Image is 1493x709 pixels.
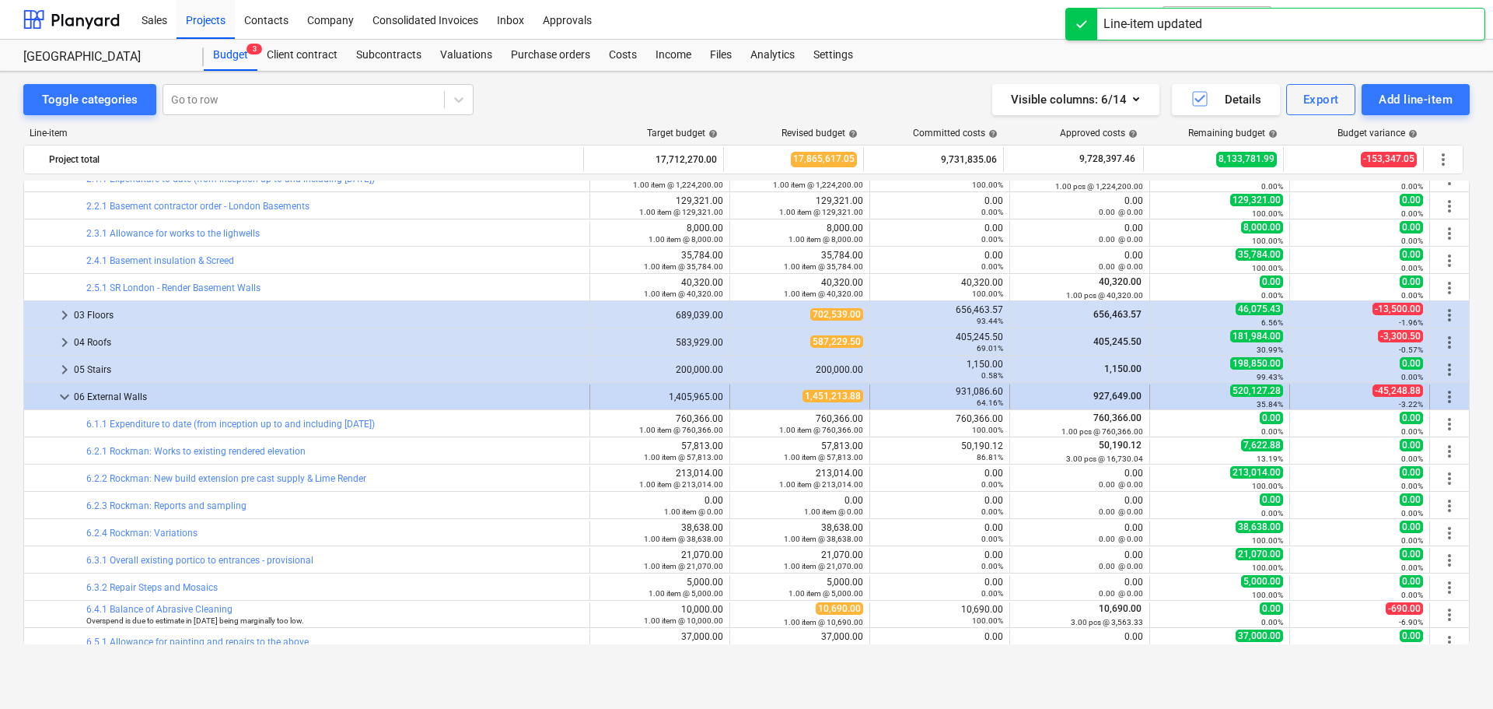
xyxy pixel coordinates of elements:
[1099,562,1143,570] small: 0.00 @ 0.00
[502,40,600,71] a: Purchase orders
[347,40,431,71] div: Subcontracts
[981,262,1003,271] small: 0.00%
[1099,262,1143,271] small: 0.00 @ 0.00
[773,181,863,189] small: 1.00 item @ 1,224,200.00
[876,250,1003,272] div: 0.00
[86,201,309,212] a: 2.2.1 Basement contractor order - London Basements
[781,128,858,139] div: Revised budget
[1260,276,1283,288] span: 0.00
[1401,455,1423,463] small: 0.00%
[596,549,723,571] div: 21,070.00
[596,468,723,490] div: 213,014.00
[1399,618,1423,627] small: -6.90%
[736,364,863,375] div: 200,000.00
[876,413,1003,435] div: 760,366.00
[876,304,1003,326] div: 656,463.57
[596,391,723,402] div: 1,405,965.00
[1401,237,1423,245] small: 0.00%
[876,604,1003,626] div: 10,690.00
[1252,563,1283,572] small: 100.00%
[981,507,1003,516] small: 0.00%
[876,468,1003,490] div: 0.00
[876,522,1003,544] div: 0.00
[1400,194,1423,206] span: 0.00
[977,398,1003,407] small: 64.16%
[1361,152,1417,167] span: -153,347.05
[1440,605,1459,624] span: More actions
[1372,303,1423,315] span: -13,500.00
[1097,603,1143,614] span: 10,690.00
[644,290,723,298] small: 1.00 item @ 40,320.00
[431,40,502,71] div: Valuations
[972,181,1003,189] small: 100.00%
[1405,129,1418,139] span: help
[1399,400,1423,409] small: -3.22%
[596,413,723,435] div: 760,366.00
[1401,482,1423,490] small: 0.00%
[1099,535,1143,543] small: 0.00 @ 0.00
[784,618,863,627] small: 1.00 item @ 10,690.00
[1260,493,1283,506] span: 0.00
[1440,442,1459,461] span: More actions
[816,602,863,615] span: 10,690.00
[1440,633,1459,651] span: More actions
[1440,197,1459,216] span: More actions
[1236,303,1283,315] span: 46,075.43
[1125,129,1138,139] span: help
[736,549,863,571] div: 21,070.00
[1401,591,1423,599] small: 0.00%
[788,235,863,244] small: 1.00 item @ 8,000.00
[1092,309,1143,320] span: 656,463.57
[1016,522,1143,544] div: 0.00
[876,332,1003,353] div: 405,245.50
[1286,84,1356,115] button: Export
[1230,466,1283,479] span: 213,014.00
[876,359,1003,381] div: 1,150.00
[784,562,863,570] small: 1.00 item @ 21,070.00
[23,84,156,115] button: Toggle categories
[1261,427,1283,436] small: 0.00%
[1415,634,1493,709] iframe: Chat Widget
[1440,306,1459,325] span: More actions
[810,308,863,321] span: 702,539.00
[1172,84,1280,115] button: Details
[1230,194,1283,206] span: 129,321.00
[1236,248,1283,261] span: 35,784.00
[810,335,863,348] span: 587,229.50
[1386,602,1423,615] span: -690.00
[86,528,198,539] a: 6.2.4 Rockman: Variations
[644,453,723,462] small: 1.00 item @ 57,813.00
[42,90,138,110] div: Toggle categories
[913,128,998,139] div: Committed costs
[1099,507,1143,516] small: 0.00 @ 0.00
[985,129,998,139] span: help
[86,419,375,430] a: 6.1.1 Expenditure to date (from inception up to and including [DATE])
[736,495,863,517] div: 0.00
[1434,150,1453,169] span: More actions
[639,426,723,434] small: 1.00 item @ 760,366.00
[596,440,723,462] div: 57,813.00
[1261,182,1283,191] small: 0.00%
[736,250,863,272] div: 35,784.00
[86,604,233,615] a: 6.4.1 Balance of Abrasive Cleaning
[1257,346,1283,354] small: 30.99%
[845,129,858,139] span: help
[1440,251,1459,270] span: More actions
[736,277,863,299] div: 40,320.00
[981,208,1003,216] small: 0.00%
[784,453,863,462] small: 1.00 item @ 57,813.00
[804,40,862,71] a: Settings
[1337,128,1418,139] div: Budget variance
[1241,439,1283,451] span: 7,622.88
[1230,384,1283,397] span: 520,127.28
[257,40,347,71] a: Client contract
[876,195,1003,217] div: 0.00
[1440,360,1459,379] span: More actions
[1400,466,1423,479] span: 0.00
[705,129,718,139] span: help
[1440,578,1459,597] span: More actions
[1236,521,1283,533] span: 38,638.00
[596,195,723,217] div: 129,321.00
[649,589,723,598] small: 1.00 item @ 5,000.00
[1401,373,1423,381] small: 0.00%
